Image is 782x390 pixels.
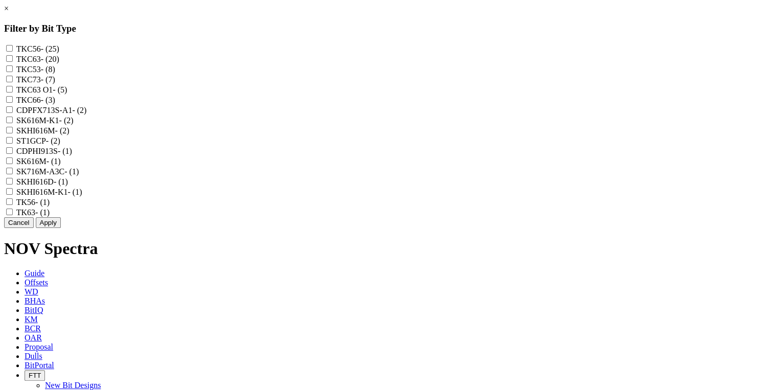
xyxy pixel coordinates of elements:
[59,116,74,125] span: - (2)
[29,372,41,379] span: FTT
[25,361,54,370] span: BitPortal
[41,96,55,104] span: - (3)
[25,315,38,324] span: KM
[16,177,68,186] label: SKHI616D
[16,44,59,53] label: TKC56
[16,198,50,207] label: TK56
[55,126,70,135] span: - (2)
[64,167,79,176] span: - (1)
[54,177,68,186] span: - (1)
[16,96,55,104] label: TKC66
[72,106,86,114] span: - (2)
[25,324,41,333] span: BCR
[67,188,82,196] span: - (1)
[25,278,48,287] span: Offsets
[4,4,9,13] a: ×
[41,55,59,63] span: - (20)
[16,136,60,145] label: ST1GCP
[16,106,86,114] label: CDPFX713S-A1
[16,126,70,135] label: SKHI616M
[35,198,50,207] span: - (1)
[25,287,38,296] span: WD
[4,239,778,258] h1: NOV Spectra
[35,208,50,217] span: - (1)
[25,296,45,305] span: BHAs
[25,269,44,278] span: Guide
[16,85,67,94] label: TKC63 O1
[16,55,59,63] label: TKC63
[16,188,82,196] label: SKHI616M-K1
[16,208,50,217] label: TK63
[16,147,72,155] label: CDPHI913S
[4,217,34,228] button: Cancel
[25,306,43,314] span: BitIQ
[25,342,53,351] span: Proposal
[53,85,67,94] span: - (5)
[16,75,55,84] label: TKC73
[46,136,60,145] span: - (2)
[45,381,101,389] a: New Bit Designs
[4,23,778,34] h3: Filter by Bit Type
[16,167,79,176] label: SK716M-A3C
[41,75,55,84] span: - (7)
[41,65,55,74] span: - (8)
[16,157,61,166] label: SK616M
[36,217,61,228] button: Apply
[16,65,55,74] label: TKC53
[41,44,59,53] span: - (25)
[16,116,74,125] label: SK616M-K1
[58,147,72,155] span: - (1)
[25,352,42,360] span: Dulls
[25,333,42,342] span: OAR
[47,157,61,166] span: - (1)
